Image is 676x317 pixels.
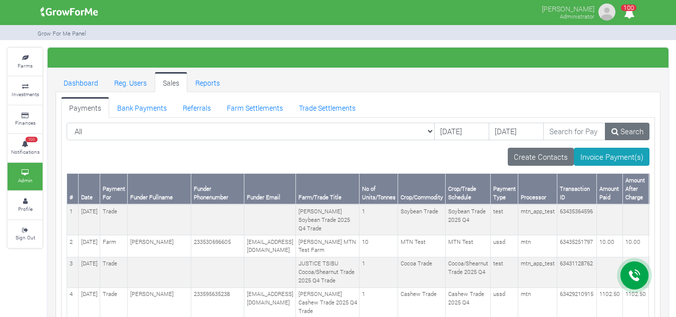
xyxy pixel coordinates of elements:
[542,2,594,14] p: [PERSON_NAME]
[79,174,100,204] th: Date
[623,174,649,204] th: Amount After Charge
[360,257,398,287] td: 1
[597,235,623,257] td: 10.00
[398,235,446,257] td: MTN Test
[11,148,40,155] small: Notifications
[621,5,636,11] span: 100
[434,123,489,141] input: DD/MM/YYYY
[491,257,518,287] td: test
[296,235,360,257] td: [PERSON_NAME] MTN Test Farm
[491,235,518,257] td: ussd
[187,72,228,92] a: Reports
[128,174,191,204] th: Funder Fullname
[128,235,191,257] td: [PERSON_NAME]
[360,204,398,235] td: 1
[8,77,43,104] a: Investments
[446,235,491,257] td: MTN Test
[446,204,491,235] td: Soybean Trade 2025 Q4
[574,148,649,166] a: Invoice Payment(s)
[67,235,79,257] td: 2
[100,204,128,235] td: Trade
[8,106,43,133] a: Finances
[491,174,518,204] th: Payment Type
[12,91,39,98] small: Investments
[100,257,128,287] td: Trade
[8,134,43,162] a: 100 Notifications
[191,174,244,204] th: Funder Phonenumber
[175,97,219,117] a: Referrals
[8,48,43,76] a: Farms
[219,97,291,117] a: Farm Settlements
[291,97,364,117] a: Trade Settlements
[605,123,649,141] a: Search
[560,13,594,20] small: Administrator
[155,72,187,92] a: Sales
[37,2,102,22] img: growforme image
[518,257,557,287] td: mtn_app_test
[398,257,446,287] td: Cocoa Trade
[79,204,100,235] td: [DATE]
[67,204,79,235] td: 1
[244,174,296,204] th: Funder Email
[8,163,43,190] a: Admin
[518,235,557,257] td: mtn
[100,174,128,204] th: Payment For
[597,2,617,22] img: growforme image
[16,234,35,241] small: Sign Out
[508,148,574,166] a: Create Contacts
[619,10,639,19] a: 100
[67,174,79,204] th: #
[296,174,360,204] th: Farm/Trade Title
[557,204,597,235] td: 63435364596
[244,235,296,257] td: [EMAIL_ADDRESS][DOMAIN_NAME]
[8,220,43,248] a: Sign Out
[67,257,79,287] td: 3
[398,204,446,235] td: Soybean Trade
[38,30,86,37] small: Grow For Me Panel
[623,235,649,257] td: 10.00
[557,174,597,204] th: Transaction ID
[18,62,33,69] small: Farms
[109,97,175,117] a: Bank Payments
[518,174,557,204] th: Processor
[100,235,128,257] td: Farm
[79,257,100,287] td: [DATE]
[398,174,446,204] th: Crop/Commodity
[296,204,360,235] td: [PERSON_NAME] Soybean Trade 2025 Q4 Trade
[557,257,597,287] td: 63431128762
[446,174,491,204] th: Crop/Trade Schedule
[491,204,518,235] td: test
[106,72,155,92] a: Reg. Users
[18,205,33,212] small: Profile
[26,137,38,143] span: 100
[446,257,491,287] td: Cocoa/Shearnut Trade 2025 Q4
[56,72,106,92] a: Dashboard
[597,174,623,204] th: Amount Paid
[15,119,36,126] small: Finances
[518,204,557,235] td: mtn_app_test
[543,123,606,141] input: Search for Payments
[619,2,639,25] i: Notifications
[79,235,100,257] td: [DATE]
[360,235,398,257] td: 10
[18,177,33,184] small: Admin
[557,235,597,257] td: 63435251797
[61,97,109,117] a: Payments
[489,123,544,141] input: DD/MM/YYYY
[360,174,398,204] th: No of Units/Tonnes
[8,191,43,219] a: Profile
[296,257,360,287] td: JUSTICE TSIBU Cocoa/Shearnut Trade 2025 Q4 Trade
[191,235,244,257] td: 233530696605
